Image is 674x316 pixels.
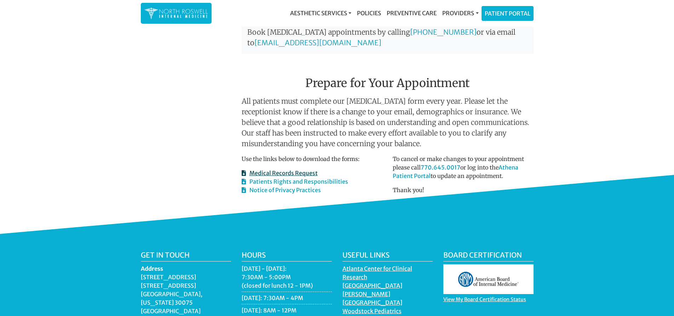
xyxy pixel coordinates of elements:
[242,170,318,177] a: Medical Records Request
[393,164,518,179] a: Athena Patient Portal
[443,251,534,262] h5: Board Certification
[242,178,348,185] a: Patients Rights and Responsibilities
[141,264,231,273] dt: Address
[144,6,208,20] img: North Roswell Internal Medicine
[439,6,481,20] a: Providers
[410,28,477,36] a: [PHONE_NUMBER]
[393,186,534,194] p: Thank you!
[443,296,526,304] a: View My Board Certification Status
[384,6,439,20] a: Preventive Care
[393,155,534,180] p: To cancel or make changes to your appointment please call or log into the to update an appointment.
[287,6,354,20] a: Aesthetic Services
[242,264,332,292] li: [DATE] - [DATE]: 7:30AM - 5:00PM (closed for lunch 12 - 1PM)
[421,164,460,171] a: 770.645.0017
[342,282,402,299] a: [GEOGRAPHIC_DATA][PERSON_NAME]
[342,299,402,308] a: [GEOGRAPHIC_DATA]
[242,21,534,54] p: Book [MEDICAL_DATA] appointments by calling or via email to
[242,251,332,262] h5: Hours
[242,155,382,163] p: Use the links below to download the forms:
[482,6,533,21] a: Patient Portal
[242,59,534,93] h2: Prepare for Your Appointment
[242,96,534,149] p: All patients must complete our [MEDICAL_DATA] form every year. Please let the receptionist know i...
[254,38,381,47] a: [EMAIL_ADDRESS][DOMAIN_NAME]
[242,186,321,194] a: Notice of Privacy Practices
[141,251,231,262] h5: Get in touch
[141,273,231,315] dd: [STREET_ADDRESS] [STREET_ADDRESS] [GEOGRAPHIC_DATA], [US_STATE] 30075 [GEOGRAPHIC_DATA]
[443,264,534,294] img: aboim_logo.gif
[342,265,412,282] a: Atlanta Center for Clinical Research
[342,251,433,262] h5: Useful Links
[354,6,384,20] a: Policies
[242,294,332,304] li: [DATE]: 7:30AM - 4PM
